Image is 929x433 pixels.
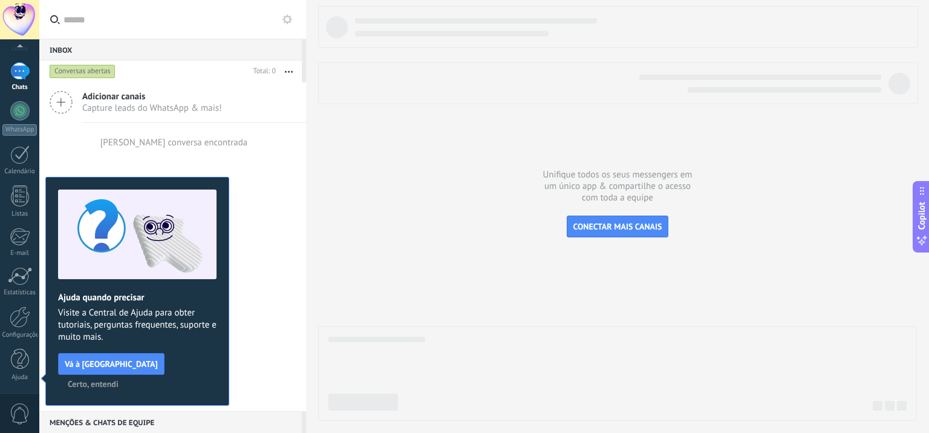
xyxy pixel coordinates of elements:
[100,137,248,148] div: [PERSON_NAME] conversa encontrada
[39,39,302,61] div: Inbox
[249,65,276,78] div: Total: 0
[567,216,669,237] button: CONECTAR MAIS CANAIS
[573,221,662,232] span: CONECTAR MAIS CANAIS
[58,307,217,343] span: Visite a Central de Ajuda para obter tutoriais, perguntas frequentes, suporte e muito mais.
[58,292,217,303] h2: Ajuda quando precisar
[58,353,165,375] button: Vá à [GEOGRAPHIC_DATA]
[2,289,37,297] div: Estatísticas
[2,250,37,257] div: E-mail
[82,91,222,102] span: Adicionar canais
[39,411,302,433] div: Menções & Chats de equipe
[2,374,37,382] div: Ajuda
[2,124,37,136] div: WhatsApp
[65,360,158,368] span: Vá à [GEOGRAPHIC_DATA]
[2,331,37,339] div: Configurações
[2,210,37,218] div: Listas
[62,375,124,393] button: Certo, entendi
[68,380,119,388] span: Certo, entendi
[2,84,37,91] div: Chats
[2,168,37,176] div: Calendário
[50,64,116,79] div: Conversas abertas
[916,202,928,230] span: Copilot
[82,102,222,114] span: Capture leads do WhatsApp & mais!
